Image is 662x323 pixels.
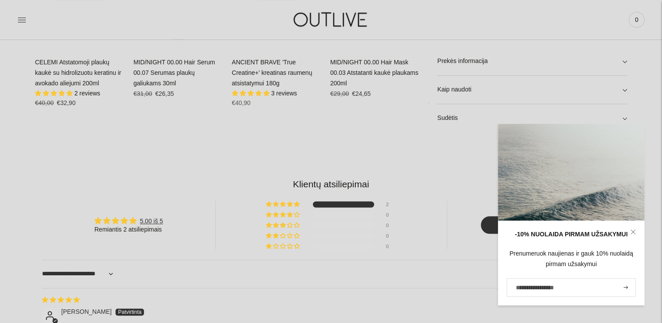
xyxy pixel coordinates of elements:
[507,229,636,240] div: -10% NUOLAIDA PIRMAM UŽSAKYMUI
[42,178,620,190] h2: Klientų atsiliepimai
[35,59,121,87] a: CELEMI Atstatomoji plaukų kaukė su hidrolizuotu keratinu ir avokado aliejumi 200ml
[271,90,297,97] span: 3 reviews
[330,59,419,87] a: MID/NIGHT 00.00 Hair Mask 00.03 Atstatanti kaukė plaukams 200ml
[481,216,586,234] a: Parašyti atsiliepimą
[232,59,312,87] a: ANCIENT BRAVE 'True Creatine+' kreatinas raumenų atsistatymui 180g
[630,14,643,26] span: 0
[386,201,396,207] div: 2
[437,47,627,75] a: Prekės informacija
[42,263,116,284] select: Sort dropdown
[95,216,163,226] div: Average rating is 5.00 stars
[155,90,174,97] span: €26,35
[352,90,371,97] span: €24,65
[507,249,636,270] div: Prenumeruok naujienas ir gauk 10% nuolaidą pirmam užsakymui
[140,218,163,225] a: 5.00 iš 5
[35,99,54,106] s: €40,00
[61,308,112,315] span: [PERSON_NAME]
[277,4,386,35] img: OUTLIVE
[232,99,251,106] span: €40,90
[133,90,152,97] s: €31,00
[133,59,215,87] a: MID/NIGHT 00.00 Hair Serum 00.07 Serumas plaukų galiukams 30ml
[437,104,627,132] a: Sudėtis
[232,90,271,97] span: 5.00 stars
[35,90,74,97] span: 5.00 stars
[57,99,76,106] span: €32,90
[437,76,627,104] a: Kaip naudoti
[74,90,100,97] span: 2 reviews
[330,90,349,97] s: €29,00
[629,10,644,29] a: 0
[42,296,80,303] span: 5 star review
[95,225,163,234] div: Remiantis 2 atsiliepimais
[266,201,301,207] div: 100% (2) reviews with 5 star rating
